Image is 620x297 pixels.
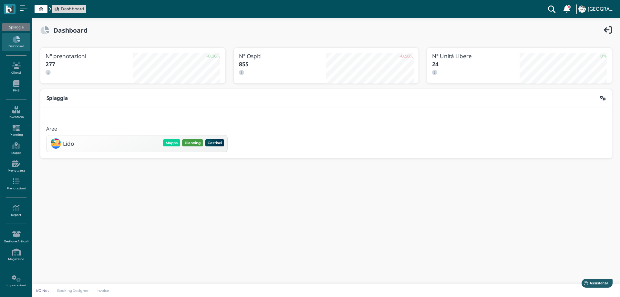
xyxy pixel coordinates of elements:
iframe: Help widget launcher [574,277,615,292]
button: Mappa [163,139,180,146]
button: Gestisci [205,139,224,146]
img: logo [6,5,13,13]
h4: Aree [46,126,57,132]
b: 24 [432,60,439,68]
a: PMS [2,78,30,95]
span: Dashboard [61,6,84,12]
h3: Lido [63,141,74,147]
a: Prenota ora [2,157,30,175]
a: Planning [2,122,30,140]
h3: N° Unità Libere [432,53,519,59]
a: Inventario [2,104,30,122]
h3: N° Ospiti [239,53,326,59]
a: Mappa [2,140,30,157]
a: Prenotazioni [2,175,30,193]
b: 855 [239,60,249,68]
div: Spiaggia [2,23,30,31]
a: Clienti [2,59,30,77]
h3: N° prenotazioni [46,53,133,59]
a: Dashboard [2,33,30,51]
button: Planning [182,139,203,146]
span: Assistenza [19,5,43,10]
a: Dashboard [54,6,84,12]
img: ... [578,5,585,13]
h2: Dashboard [49,27,88,34]
b: 277 [46,60,55,68]
a: ... [GEOGRAPHIC_DATA] [577,1,616,17]
h4: [GEOGRAPHIC_DATA] [588,6,616,12]
b: Spiaggia [46,95,68,101]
